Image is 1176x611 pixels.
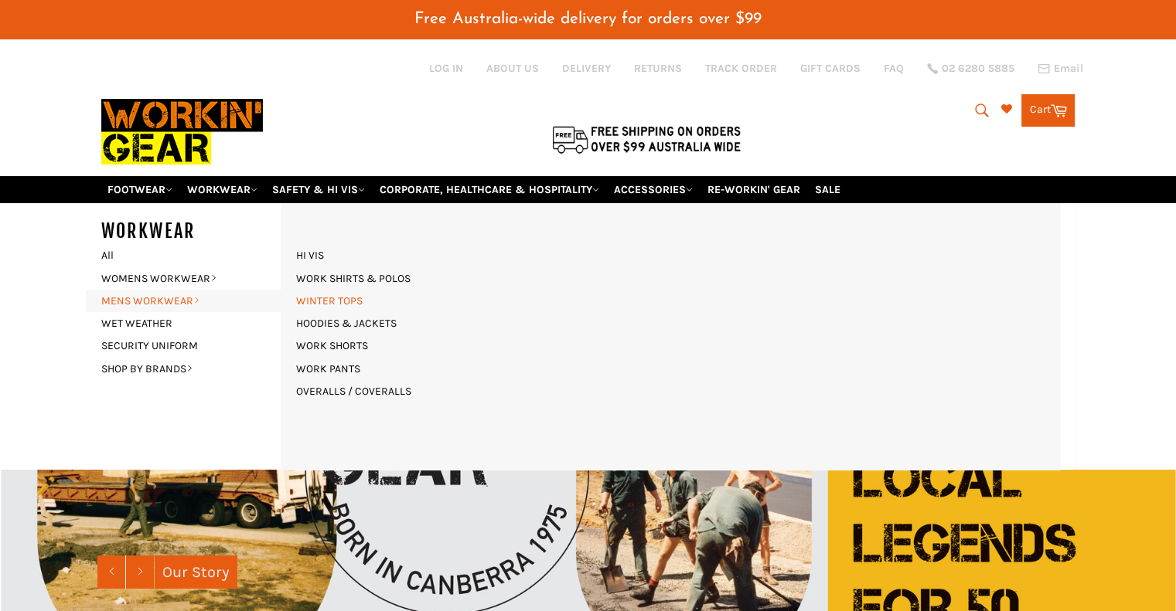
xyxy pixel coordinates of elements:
[94,312,281,334] a: WET WEATHER
[94,267,281,290] a: WOMENS WORKWEAR
[155,555,237,589] a: Our Story
[94,358,281,380] a: SHOP BY BRANDS
[288,334,376,357] a: WORK SHORTS
[705,61,777,76] a: TRACK ORDER
[288,244,332,266] a: HI VIS
[1038,63,1083,75] a: Email
[281,203,1060,470] div: MENS WORKWEAR
[373,176,605,203] a: CORPORATE, HEALTHCARE & HOSPITALITY
[414,11,762,27] span: Free Australia-wide delivery for orders over $99
[429,62,463,75] a: Log in
[181,176,264,203] a: WORKWEAR
[288,358,368,380] a: WORK PANTS
[701,176,806,203] a: RE-WORKIN' GEAR
[634,61,682,76] a: RETURNS
[94,244,296,266] a: All
[809,176,847,203] a: SALE
[288,290,370,312] a: WINTER TOPS
[550,123,743,155] img: Flat $9.95 shipping Australia wide
[266,176,371,203] a: SAFETY & HI VIS
[288,312,404,334] a: HOODIES & JACKETS
[288,267,418,290] a: WORK SHIRTS & POLOS
[101,219,296,244] h5: WORKWEAR
[942,63,1014,74] span: 02 6280 5885
[486,61,539,76] a: ABOUT US
[94,334,281,357] a: SECURITY UNIFORM
[608,176,699,203] a: ACCESSORIES
[94,290,281,312] a: MENS WORKWEAR
[884,61,904,76] a: FAQ
[1054,63,1083,74] span: Email
[562,61,611,76] a: DELIVERY
[288,380,419,402] a: OVERALLS / COVERALLS
[927,63,1014,74] a: 02 6280 5885
[800,61,861,76] a: GIFT CARDS
[101,88,263,175] img: Workin Gear leaders in Workwear, Safety Boots, PPE, Uniforms. Australia's No.1 in Workwear
[1021,94,1075,127] a: Cart
[101,176,179,203] a: FOOTWEAR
